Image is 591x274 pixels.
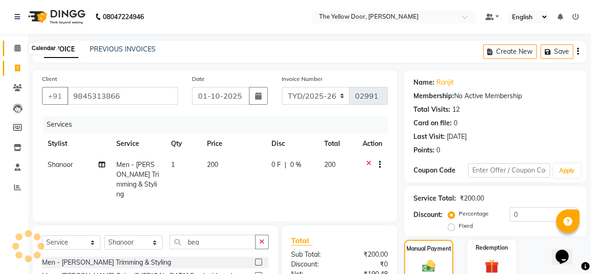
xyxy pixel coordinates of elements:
th: Stylist [42,133,111,154]
div: ₹0 [339,260,395,269]
button: Create New [483,44,537,59]
span: Shanoor [48,160,73,169]
label: Invoice Number [282,75,322,83]
input: Search by Name/Mobile/Email/Code [67,87,178,105]
div: Last Visit: [413,132,445,142]
div: Points: [413,145,434,155]
div: Discount: [284,260,340,269]
div: Coupon Code [413,166,468,175]
div: Name: [413,78,434,87]
button: Save [541,44,573,59]
span: 200 [324,160,335,169]
th: Total [319,133,357,154]
div: Discount: [413,210,442,220]
div: Membership: [413,91,454,101]
th: Disc [266,133,319,154]
div: Service Total: [413,194,456,203]
label: Percentage [459,209,489,218]
span: Men - [PERSON_NAME] Trimming & Styling [116,160,159,198]
th: Service [111,133,165,154]
label: Redemption [476,244,508,252]
div: Total Visits: [413,105,450,115]
label: Manual Payment [406,245,451,253]
iframe: chat widget [552,237,582,265]
th: Price [201,133,266,154]
a: Ranjit [436,78,454,87]
button: Apply [554,164,580,178]
div: ₹200.00 [339,250,395,260]
div: 0 [436,145,440,155]
label: Fixed [459,222,473,230]
div: Men - [PERSON_NAME] Trimming & Styling [42,258,171,267]
img: _cash.svg [418,259,440,274]
div: Card on file: [413,118,452,128]
span: 0 % [290,160,301,170]
label: Date [192,75,205,83]
div: Calendar [29,43,58,54]
div: ₹200.00 [460,194,484,203]
button: +91 [42,87,68,105]
span: 0 F [271,160,281,170]
div: 12 [452,105,460,115]
div: No Active Membership [413,91,577,101]
img: logo [24,4,88,30]
span: 200 [207,160,218,169]
th: Action [357,133,388,154]
div: Services [43,116,395,133]
span: | [285,160,286,170]
label: Client [42,75,57,83]
input: Enter Offer / Coupon Code [468,163,550,178]
div: 0 [454,118,457,128]
span: Total [291,236,313,245]
a: PREVIOUS INVOICES [90,45,156,53]
input: Search or Scan [170,235,256,249]
div: [DATE] [447,132,467,142]
div: Sub Total: [284,250,340,260]
b: 08047224946 [103,4,144,30]
th: Qty [165,133,201,154]
span: 1 [171,160,175,169]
